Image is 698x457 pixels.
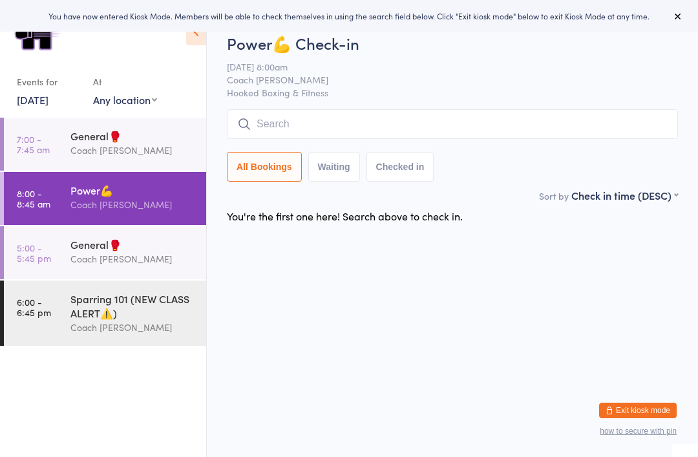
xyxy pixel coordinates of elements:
[17,297,51,317] time: 6:00 - 6:45 pm
[600,427,677,436] button: how to secure with pin
[21,10,677,21] div: You have now entered Kiosk Mode. Members will be able to check themselves in using the search fie...
[70,251,195,266] div: Coach [PERSON_NAME]
[17,71,80,92] div: Events for
[70,129,195,143] div: General🥊
[227,86,678,99] span: Hooked Boxing & Fitness
[17,188,50,209] time: 8:00 - 8:45 am
[599,403,677,418] button: Exit kiosk mode
[13,10,61,58] img: Hooked Boxing & Fitness
[227,209,463,223] div: You're the first one here! Search above to check in.
[227,32,678,54] h2: Power💪 Check-in
[70,143,195,158] div: Coach [PERSON_NAME]
[227,109,678,139] input: Search
[308,152,360,182] button: Waiting
[70,197,195,212] div: Coach [PERSON_NAME]
[93,71,157,92] div: At
[17,92,48,107] a: [DATE]
[4,226,206,279] a: 5:00 -5:45 pmGeneral🥊Coach [PERSON_NAME]
[70,320,195,335] div: Coach [PERSON_NAME]
[4,118,206,171] a: 7:00 -7:45 amGeneral🥊Coach [PERSON_NAME]
[70,292,195,320] div: Sparring 101 (NEW CLASS ALERT⚠️)
[17,242,51,263] time: 5:00 - 5:45 pm
[366,152,434,182] button: Checked in
[571,188,678,202] div: Check in time (DESC)
[70,183,195,197] div: Power💪
[4,281,206,346] a: 6:00 -6:45 pmSparring 101 (NEW CLASS ALERT⚠️)Coach [PERSON_NAME]
[4,172,206,225] a: 8:00 -8:45 amPower💪Coach [PERSON_NAME]
[227,73,658,86] span: Coach [PERSON_NAME]
[227,60,658,73] span: [DATE] 8:00am
[70,237,195,251] div: General🥊
[93,92,157,107] div: Any location
[17,134,50,154] time: 7:00 - 7:45 am
[539,189,569,202] label: Sort by
[227,152,302,182] button: All Bookings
